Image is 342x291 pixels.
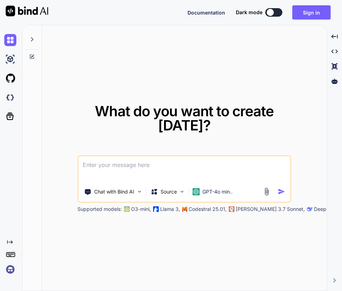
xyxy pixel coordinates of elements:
[161,188,177,195] p: Source
[229,206,234,212] img: claude
[292,5,331,19] button: Sign in
[307,206,313,212] img: claude
[192,188,200,195] img: GPT-4o mini
[182,207,187,212] img: Mistral-AI
[188,9,225,16] button: Documentation
[4,91,16,103] img: darkCloudIdeIcon
[95,102,274,134] span: What do you want to create [DATE]?
[4,72,16,84] img: githubLight
[4,263,16,275] img: signin
[4,34,16,46] img: chat
[153,206,159,212] img: Llama2
[6,6,48,16] img: Bind AI
[262,188,271,196] img: attachment
[94,188,134,195] p: Chat with Bind AI
[188,10,225,16] span: Documentation
[136,189,142,195] img: Pick Tools
[236,9,262,16] span: Dark mode
[131,206,151,213] p: O3-mini,
[77,206,122,213] p: Supported models:
[236,206,305,213] p: [PERSON_NAME] 3.7 Sonnet,
[4,53,16,65] img: ai-studio
[189,206,227,213] p: Codestral 25.01,
[278,188,285,195] img: icon
[202,188,233,195] p: GPT-4o min..
[160,206,180,213] p: Llama 3,
[179,189,185,195] img: Pick Models
[124,206,130,212] img: GPT-4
